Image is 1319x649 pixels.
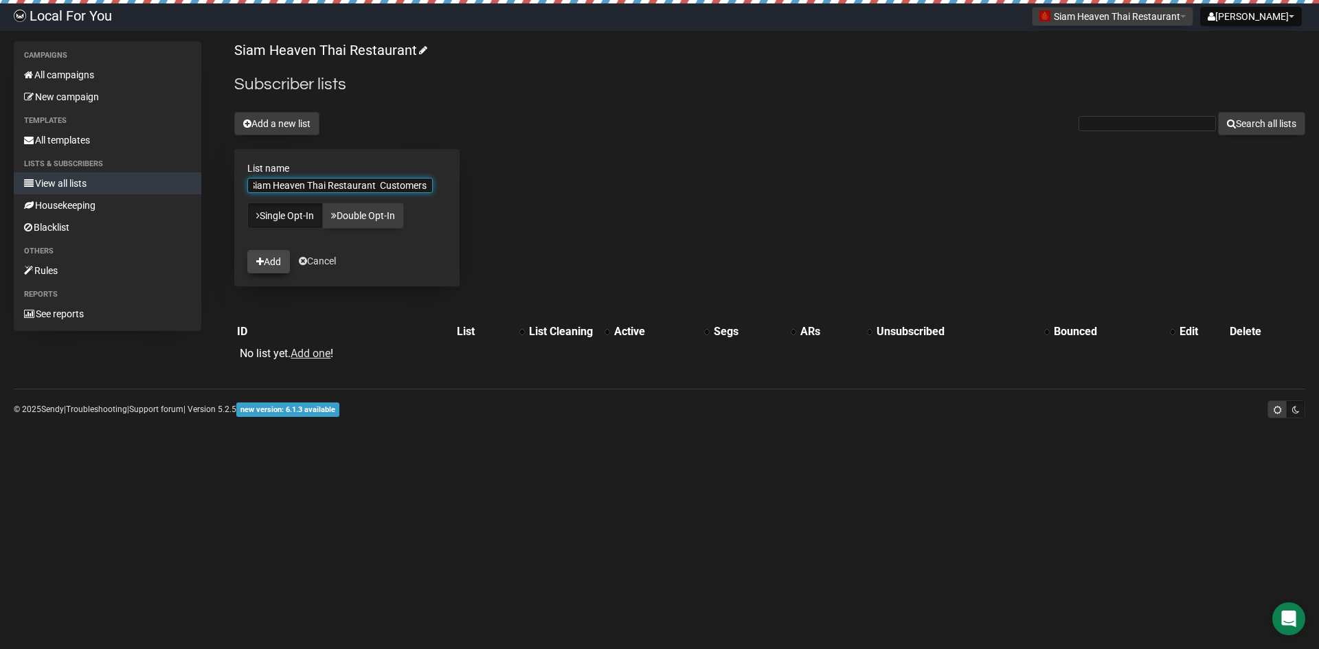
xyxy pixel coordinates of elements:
th: List: No sort applied, activate to apply an ascending sort [454,322,526,341]
li: Campaigns [14,47,201,64]
div: Active [614,325,697,339]
p: © 2025 | | | Version 5.2.5 [14,402,339,417]
th: Segs: No sort applied, activate to apply an ascending sort [711,322,798,341]
li: Others [14,243,201,260]
a: Double Opt-In [322,203,404,229]
a: Troubleshooting [66,405,127,414]
a: Add one [291,347,330,360]
button: Search all lists [1218,112,1305,135]
button: [PERSON_NAME] [1200,7,1302,26]
td: No list yet. ! [234,341,453,366]
a: Sendy [41,405,64,414]
a: Rules [14,260,201,282]
input: The name of your new list [247,178,433,193]
th: ID: No sort applied, sorting is disabled [234,322,453,341]
a: See reports [14,303,201,325]
th: ARs: No sort applied, activate to apply an ascending sort [798,322,874,341]
div: List Cleaning [529,325,598,339]
a: Blacklist [14,216,201,238]
div: Open Intercom Messenger [1272,602,1305,635]
div: Segs [714,325,784,339]
div: Unsubscribed [877,325,1037,339]
li: Reports [14,286,201,303]
a: Housekeeping [14,194,201,216]
a: Support forum [129,405,183,414]
li: Lists & subscribers [14,156,201,172]
a: New campaign [14,86,201,108]
th: Active: No sort applied, activate to apply an ascending sort [611,322,711,341]
a: new version: 6.1.3 available [236,405,339,414]
button: Siam Heaven Thai Restaurant [1032,7,1193,26]
h2: Subscriber lists [234,72,1305,97]
span: new version: 6.1.3 available [236,402,339,417]
img: 985.png [1039,10,1050,21]
a: View all lists [14,172,201,194]
img: d61d2441668da63f2d83084b75c85b29 [14,10,26,22]
div: List [457,325,512,339]
th: Bounced: No sort applied, activate to apply an ascending sort [1051,322,1177,341]
div: ID [237,325,451,339]
label: List name [247,162,447,174]
a: Cancel [299,255,336,266]
li: Templates [14,113,201,129]
th: Delete: No sort applied, sorting is disabled [1227,322,1305,341]
a: All templates [14,129,201,151]
button: Add a new list [234,112,319,135]
th: Edit: No sort applied, sorting is disabled [1177,322,1228,341]
a: Siam Heaven Thai Restaurant [234,42,425,58]
th: Unsubscribed: No sort applied, activate to apply an ascending sort [874,322,1051,341]
div: Bounced [1054,325,1163,339]
th: List Cleaning: No sort applied, activate to apply an ascending sort [526,322,611,341]
div: Edit [1180,325,1225,339]
div: ARs [800,325,860,339]
div: Delete [1230,325,1303,339]
a: All campaigns [14,64,201,86]
button: Add [247,250,290,273]
a: Single Opt-In [247,203,323,229]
